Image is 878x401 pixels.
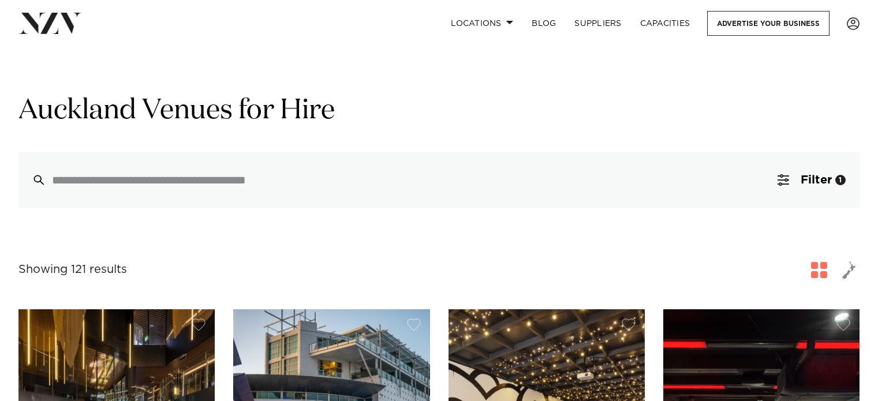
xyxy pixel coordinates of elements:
a: Locations [442,11,522,36]
img: nzv-logo.png [18,13,81,33]
a: Advertise your business [707,11,830,36]
a: Capacities [631,11,700,36]
button: Filter1 [764,152,860,208]
a: BLOG [522,11,565,36]
a: SUPPLIERS [565,11,630,36]
span: Filter [801,174,832,186]
div: Showing 121 results [18,261,127,279]
h1: Auckland Venues for Hire [18,93,860,129]
div: 1 [835,175,846,185]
